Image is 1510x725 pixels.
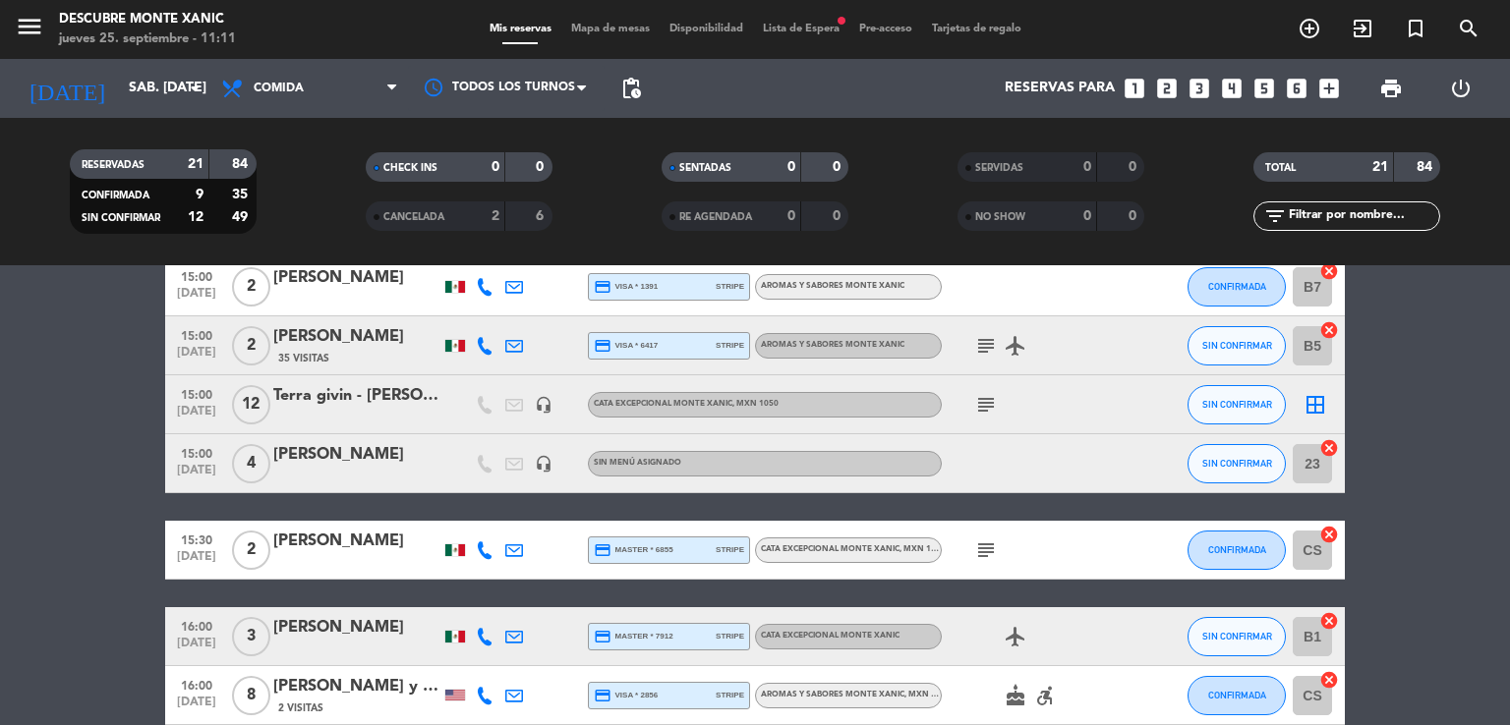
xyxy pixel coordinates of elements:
[1425,59,1495,118] div: LOG OUT
[679,212,752,222] span: RE AGENDADA
[1202,458,1272,469] span: SIN CONFIRMAR
[535,396,552,414] i: headset_mic
[761,545,946,553] span: Cata Excepcional Monte Xanic
[974,334,998,358] i: subject
[1004,684,1027,707] i: cake
[922,24,1031,34] span: Tarjetas de regalo
[594,687,611,704] i: credit_card
[535,455,552,473] i: headset_mic
[594,400,779,408] span: Cata Excepcional Monte Xanic
[679,163,731,173] span: SENTADAS
[975,212,1025,222] span: NO SHOW
[1379,77,1403,100] span: print
[188,157,203,171] strong: 21
[232,188,252,201] strong: 35
[232,617,270,656] span: 3
[1188,385,1286,424] button: SIN CONFIRMAR
[1283,12,1336,45] span: RESERVAR MESA
[480,24,561,34] span: Mis reservas
[1263,204,1287,228] i: filter_list
[1004,334,1027,358] i: airplanemode_active
[1442,12,1495,45] span: BUSCAR
[383,212,444,222] span: CANCELADA
[716,689,744,701] span: stripe
[1187,76,1212,101] i: looks_3
[172,614,221,637] span: 16:00
[594,628,611,645] i: credit_card
[172,464,221,486] span: [DATE]
[594,278,658,296] span: visa * 1391
[1336,12,1389,45] span: WALK IN
[1351,17,1374,40] i: exit_to_app
[15,12,44,41] i: menu
[594,687,658,704] span: visa * 2856
[836,15,847,27] span: fiber_manual_record
[833,209,844,223] strong: 0
[1316,76,1342,101] i: add_box
[1319,670,1339,690] i: cancel
[594,337,611,355] i: credit_card
[232,326,270,365] span: 2
[1188,444,1286,483] button: SIN CONFIRMAR
[273,529,440,554] div: [PERSON_NAME]
[383,163,437,173] span: CHECK INS
[761,282,904,290] span: Aromas y Sabores Monte Xanic
[594,541,673,559] span: master * 6855
[172,696,221,718] span: [DATE]
[232,157,252,171] strong: 84
[1457,17,1481,40] i: search
[492,209,499,223] strong: 2
[761,691,951,698] span: Aromas y Sabores Monte Xanic
[1122,76,1147,101] i: looks_one
[232,530,270,570] span: 2
[1304,393,1327,417] i: border_all
[1202,399,1272,410] span: SIN CONFIRMAR
[1319,438,1339,458] i: cancel
[1251,76,1277,101] i: looks_5
[273,615,440,641] div: [PERSON_NAME]
[273,265,440,291] div: [PERSON_NAME]
[15,67,119,110] i: [DATE]
[1208,690,1266,700] span: CONFIRMADA
[761,632,900,640] span: Cata Excepcional Monte Xanic
[1129,160,1140,174] strong: 0
[232,444,270,483] span: 4
[716,630,744,642] span: stripe
[1083,209,1091,223] strong: 0
[619,77,643,100] span: pending_actions
[278,700,323,716] span: 2 Visitas
[1284,76,1309,101] i: looks_6
[753,24,849,34] span: Lista de Espera
[1188,326,1286,365] button: SIN CONFIRMAR
[172,287,221,309] span: [DATE]
[82,213,160,223] span: SIN CONFIRMAR
[232,676,270,715] span: 8
[59,10,236,29] div: Descubre Monte Xanic
[82,160,145,170] span: RESERVADAS
[273,383,440,409] div: Terra givin - [PERSON_NAME]
[716,280,744,293] span: stripe
[1319,611,1339,631] i: cancel
[787,209,795,223] strong: 0
[254,82,304,95] span: Comida
[196,188,203,201] strong: 9
[278,351,329,366] span: 35 Visitas
[1208,281,1266,292] span: CONFIRMADA
[1449,77,1473,100] i: power_settings_new
[188,210,203,224] strong: 12
[1287,205,1439,227] input: Filtrar por nombre...
[172,528,221,550] span: 15:30
[172,673,221,696] span: 16:00
[594,278,611,296] i: credit_card
[183,77,206,100] i: arrow_drop_down
[1319,320,1339,340] i: cancel
[716,339,744,352] span: stripe
[1417,160,1436,174] strong: 84
[849,24,922,34] span: Pre-acceso
[561,24,660,34] span: Mapa de mesas
[172,405,221,427] span: [DATE]
[172,264,221,287] span: 15:00
[1004,625,1027,648] i: airplanemode_active
[900,545,946,553] span: , MXN 1050
[1083,160,1091,174] strong: 0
